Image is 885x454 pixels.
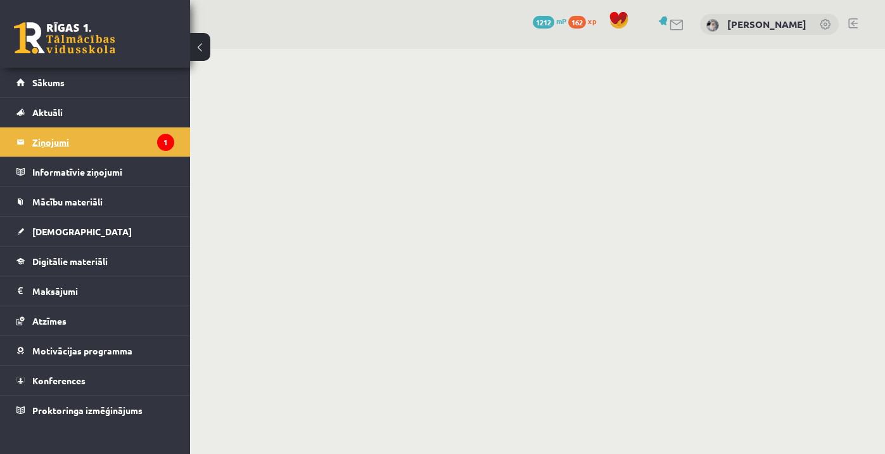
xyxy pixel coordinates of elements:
span: Digitālie materiāli [32,256,108,267]
i: 1 [157,134,174,151]
span: [DEMOGRAPHIC_DATA] [32,226,132,237]
span: mP [556,16,566,26]
a: 162 xp [568,16,602,26]
a: Rīgas 1. Tālmācības vidusskola [14,22,115,54]
a: Digitālie materiāli [16,247,174,276]
img: Emīlija Kajaka [706,19,719,32]
span: Konferences [32,375,86,386]
span: Sākums [32,77,65,88]
span: Atzīmes [32,315,67,327]
legend: Informatīvie ziņojumi [32,157,174,186]
a: [PERSON_NAME] [727,18,806,30]
a: Proktoringa izmēģinājums [16,396,174,425]
span: 162 [568,16,586,29]
a: Atzīmes [16,306,174,335]
span: xp [588,16,596,26]
a: Sākums [16,68,174,97]
a: Aktuāli [16,98,174,127]
span: Aktuāli [32,107,63,118]
a: Informatīvie ziņojumi [16,157,174,186]
span: Motivācijas programma [32,345,132,356]
a: Motivācijas programma [16,336,174,365]
legend: Maksājumi [32,276,174,306]
a: [DEMOGRAPHIC_DATA] [16,217,174,246]
a: Ziņojumi1 [16,127,174,157]
span: Mācību materiāli [32,196,103,207]
span: Proktoringa izmēģinājums [32,405,143,416]
a: Mācību materiāli [16,187,174,216]
a: Maksājumi [16,276,174,306]
a: Konferences [16,366,174,395]
a: 1212 mP [533,16,566,26]
legend: Ziņojumi [32,127,174,157]
span: 1212 [533,16,554,29]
